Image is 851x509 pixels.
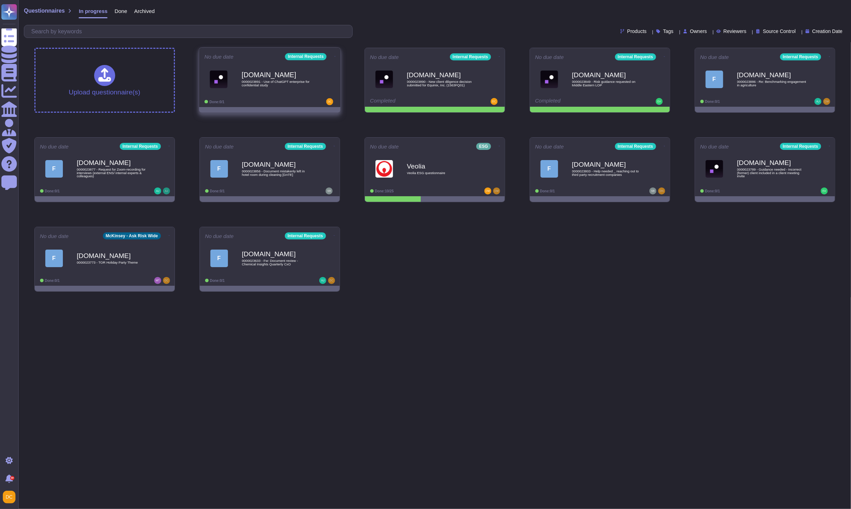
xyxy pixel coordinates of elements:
[210,189,225,193] span: Done: 0/1
[814,98,821,105] img: user
[285,232,326,239] div: Internal Requests
[700,54,729,60] span: No due date
[407,171,477,175] span: Veolia ESG questionnaire
[210,250,228,267] div: F
[242,170,312,176] span: 0000023856 - Document mistakenly left in hotel room during cleaning [DATE]
[326,187,333,194] img: user
[103,232,161,239] div: McKinsey - Ask Risk Wide
[663,29,674,34] span: Tags
[209,100,224,104] span: Done: 0/1
[541,71,558,88] img: Logo
[154,277,161,284] img: user
[242,161,312,168] b: [DOMAIN_NAME]
[134,8,155,14] span: Archived
[40,233,69,239] span: No due date
[242,251,312,257] b: [DOMAIN_NAME]
[535,98,621,105] div: Completed
[705,189,720,193] span: Done: 0/1
[242,72,313,78] b: [DOMAIN_NAME]
[535,144,564,149] span: No due date
[45,189,60,193] span: Done: 0/1
[1,489,20,505] button: user
[649,187,656,194] img: user
[319,277,326,284] img: user
[375,160,393,178] img: Logo
[328,277,335,284] img: user
[535,54,564,60] span: No due date
[24,8,65,14] span: Questionnaires
[375,71,393,88] img: Logo
[242,259,312,266] span: 0000023633 - Fw: Document review - Chemical Insights Quarterly CxO
[120,143,161,150] div: Internal Requests
[3,491,15,503] img: user
[154,187,161,194] img: user
[45,250,63,267] div: F
[737,72,807,78] b: [DOMAIN_NAME]
[114,8,127,14] span: Done
[163,277,170,284] img: user
[706,71,723,88] div: F
[210,160,228,178] div: F
[205,233,234,239] span: No due date
[45,279,60,283] span: Done: 0/1
[77,168,147,178] span: 0000023877 - Request for Zoom-recording for interviews (external ENS/ internal experts & colleagues)
[700,144,729,149] span: No due date
[77,252,147,259] b: [DOMAIN_NAME]
[656,98,663,105] img: user
[821,187,828,194] img: user
[541,160,558,178] div: F
[476,143,491,150] div: ESG
[737,80,807,87] span: 0000023886 - Re: Benchmarking engagement in agriculture
[69,65,140,95] div: Upload questionnaire(s)
[572,161,642,168] b: [DOMAIN_NAME]
[572,170,642,176] span: 0000023803 - Help needed _ reaching out to third party recruitment companies
[285,53,326,60] div: Internal Requests
[627,29,647,34] span: Products
[77,159,147,166] b: [DOMAIN_NAME]
[204,54,234,59] span: No due date
[690,29,707,34] span: Owners
[28,25,352,38] input: Search by keywords
[326,98,333,105] img: user
[812,29,843,34] span: Creation Date
[484,187,491,194] img: user
[780,143,821,150] div: Internal Requests
[10,476,14,480] div: 9+
[572,72,642,78] b: [DOMAIN_NAME]
[375,189,394,193] span: Done: 10/25
[242,80,313,87] span: 0000023891 - Use of ChatGPT enterprise for confidential study
[407,163,477,170] b: Veolia
[77,261,147,264] span: 0000023773 - TOR Holiday Party Theme
[658,187,665,194] img: user
[724,29,746,34] span: Reviewers
[615,53,656,60] div: Internal Requests
[737,159,807,166] b: [DOMAIN_NAME]
[45,160,63,178] div: F
[370,98,456,105] div: Completed
[823,98,830,105] img: user
[370,144,399,149] span: No due date
[491,98,498,105] img: user
[285,143,326,150] div: Internal Requests
[615,143,656,150] div: Internal Requests
[572,80,642,87] span: 0000023849 - Risk guidance requested on Middle Eastern LOP
[540,189,555,193] span: Done: 0/1
[210,70,228,88] img: Logo
[163,187,170,194] img: user
[407,80,477,87] span: 0000023890 - New client diligence decision submitted for Equinix, Inc. (1563FQ01)
[705,100,720,104] span: Done: 0/1
[450,53,491,60] div: Internal Requests
[493,187,500,194] img: user
[40,144,69,149] span: No due date
[370,54,399,60] span: No due date
[706,160,723,178] img: Logo
[737,168,807,178] span: 0000023789 - Guidance needed - Incorrect (former) client included in a client meeting invite
[763,29,796,34] span: Source Control
[210,279,225,283] span: Done: 0/1
[205,144,234,149] span: No due date
[780,53,821,60] div: Internal Requests
[79,8,107,14] span: In progress
[407,72,477,78] b: [DOMAIN_NAME]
